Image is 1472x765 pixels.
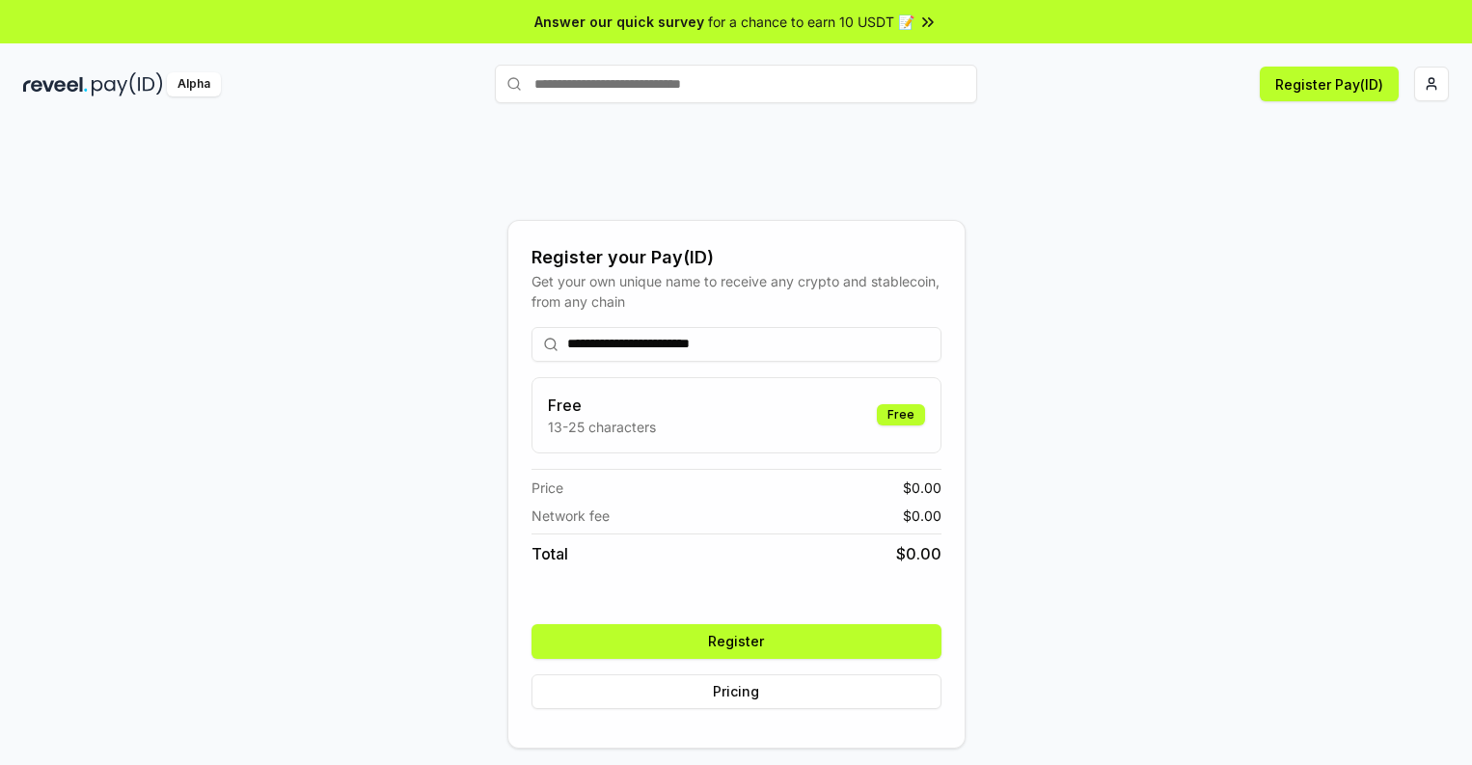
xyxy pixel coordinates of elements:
[92,72,163,96] img: pay_id
[708,12,914,32] span: for a chance to earn 10 USDT 📝
[23,72,88,96] img: reveel_dark
[532,505,610,526] span: Network fee
[548,417,656,437] p: 13-25 characters
[896,542,941,565] span: $ 0.00
[1260,67,1399,101] button: Register Pay(ID)
[903,478,941,498] span: $ 0.00
[877,404,925,425] div: Free
[532,542,568,565] span: Total
[548,394,656,417] h3: Free
[903,505,941,526] span: $ 0.00
[167,72,221,96] div: Alpha
[532,674,941,709] button: Pricing
[532,271,941,312] div: Get your own unique name to receive any crypto and stablecoin, from any chain
[532,244,941,271] div: Register your Pay(ID)
[532,478,563,498] span: Price
[532,624,941,659] button: Register
[534,12,704,32] span: Answer our quick survey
